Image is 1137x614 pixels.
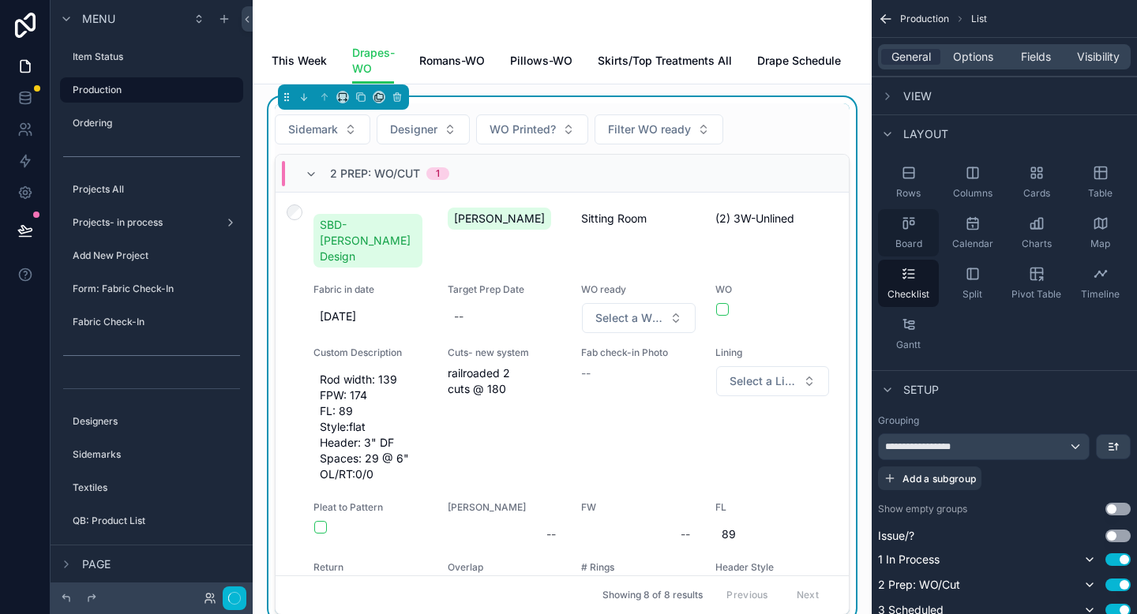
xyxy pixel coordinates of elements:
[419,53,485,69] span: Romans-WO
[448,346,563,359] span: Cuts- new system
[878,528,914,544] span: Issue/?
[288,122,338,137] span: Sidemark
[275,114,370,144] button: Select Button
[352,45,394,77] span: Drapes-WO
[448,365,563,397] span: railroaded 2 cuts @ 180
[390,122,437,137] span: Designer
[595,114,723,144] button: Select Button
[60,243,243,268] a: Add New Project
[1022,238,1052,250] span: Charts
[1023,187,1050,200] span: Cards
[352,39,394,84] a: Drapes-WO
[73,117,240,129] label: Ordering
[73,316,240,328] label: Fabric Check-In
[953,187,993,200] span: Columns
[60,210,243,235] a: Projects- in process
[581,211,696,227] span: Sitting Room
[581,561,696,574] span: # Rings
[73,481,240,494] label: Textiles
[1081,288,1120,301] span: Timeline
[60,77,243,103] a: Production
[60,442,243,467] a: Sidemarks
[1070,159,1131,206] button: Table
[878,466,981,490] button: Add a subgroup
[715,211,831,227] span: (2) 3W-Unlined
[581,365,591,381] span: --
[82,11,115,27] span: Menu
[272,53,327,69] span: This Week
[510,53,572,69] span: Pillows-WO
[878,159,939,206] button: Rows
[1006,209,1067,256] button: Charts
[878,260,939,307] button: Checklist
[722,526,824,542] span: 89
[896,187,921,200] span: Rows
[971,13,987,25] span: List
[757,47,841,78] a: Drape Schedule
[887,288,929,301] span: Checklist
[878,414,919,427] label: Grouping
[73,415,240,428] label: Designers
[598,53,732,69] span: Skirts/Top Treatments All
[82,556,111,572] span: Page
[313,214,422,268] a: SBD- [PERSON_NAME] Design
[320,217,416,264] span: SBD- [PERSON_NAME] Design
[73,84,234,96] label: Production
[60,276,243,301] a: Form: Fabric Check-In
[581,501,696,514] span: FW
[73,515,240,527] label: QB: Product List
[1090,238,1110,250] span: Map
[330,166,420,182] span: 2 Prep: WO/Cut
[73,51,240,63] label: Item Status
[546,526,556,542] div: --
[878,310,939,358] button: Gantt
[448,283,563,296] span: Target Prep Date
[377,114,470,144] button: Select Button
[878,209,939,256] button: Board
[608,122,691,137] span: Filter WO ready
[313,283,429,296] span: Fabric in date
[73,216,218,229] label: Projects- in process
[953,49,993,65] span: Options
[1077,49,1120,65] span: Visibility
[60,110,243,136] a: Ordering
[581,283,696,296] span: WO ready
[272,47,327,78] a: This Week
[878,577,960,593] span: 2 Prep: WO/Cut
[891,49,931,65] span: General
[476,114,588,144] button: Select Button
[490,122,556,137] span: WO Printed?
[1006,159,1067,206] button: Cards
[448,561,563,574] span: Overlap
[1070,260,1131,307] button: Timeline
[681,526,690,542] div: --
[715,561,831,574] span: Header Style
[454,309,463,324] div: --
[448,501,563,514] span: [PERSON_NAME]
[313,561,429,574] span: Return
[60,44,243,69] a: Item Status
[595,310,663,326] span: Select a WO ready
[896,339,921,351] span: Gantt
[903,88,932,104] span: View
[1011,288,1061,301] span: Pivot Table
[510,47,572,78] a: Pillows-WO
[942,159,1003,206] button: Columns
[73,448,240,461] label: Sidemarks
[903,126,948,142] span: Layout
[963,288,982,301] span: Split
[419,47,485,78] a: Romans-WO
[60,475,243,500] a: Textiles
[602,589,703,601] span: Showing 8 of 8 results
[320,372,422,482] span: Rod width: 139 FPW: 174 FL: 89 Style:flat Header: 3" DF Spaces: 29 @ 6" OL/RT:0/0
[60,309,243,335] a: Fabric Check-In
[73,249,240,262] label: Add New Project
[60,409,243,434] a: Designers
[582,303,696,333] button: Select Button
[1021,49,1051,65] span: Fields
[878,552,940,567] span: 1 In Process
[895,238,922,250] span: Board
[320,309,422,324] span: [DATE]
[1006,260,1067,307] button: Pivot Table
[1070,209,1131,256] button: Map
